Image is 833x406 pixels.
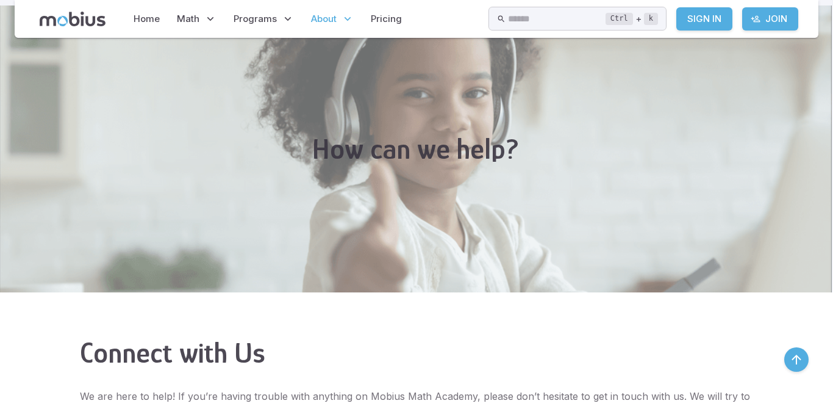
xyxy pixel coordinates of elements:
[80,336,753,369] h2: Connect with Us
[177,12,199,26] span: Math
[234,12,277,26] span: Programs
[311,12,337,26] span: About
[742,7,798,31] a: Join
[606,13,633,25] kbd: Ctrl
[367,5,406,33] a: Pricing
[606,12,658,26] div: +
[644,13,658,25] kbd: k
[676,7,732,31] a: Sign In
[130,5,163,33] a: Home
